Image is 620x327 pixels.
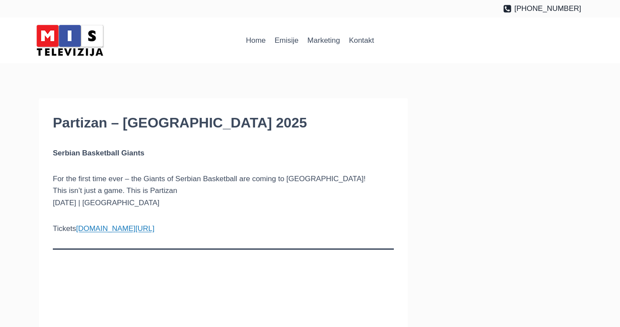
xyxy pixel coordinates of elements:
strong: Serbian Basketball Giants [53,149,145,157]
span: [PHONE_NUMBER] [514,3,581,14]
a: [DOMAIN_NAME][URL] [76,224,154,233]
a: Emisije [270,30,303,51]
nav: Primary [241,30,379,51]
a: Home [241,30,270,51]
a: Marketing [303,30,344,51]
p: For the first time ever – the Giants of Serbian Basketball are coming to [GEOGRAPHIC_DATA]! This ... [53,173,394,209]
p: Tickets [53,223,394,234]
a: Kontakt [344,30,379,51]
a: [PHONE_NUMBER] [503,3,581,14]
img: MIS Television [33,22,107,59]
h1: Partizan – [GEOGRAPHIC_DATA] 2025 [53,112,394,133]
